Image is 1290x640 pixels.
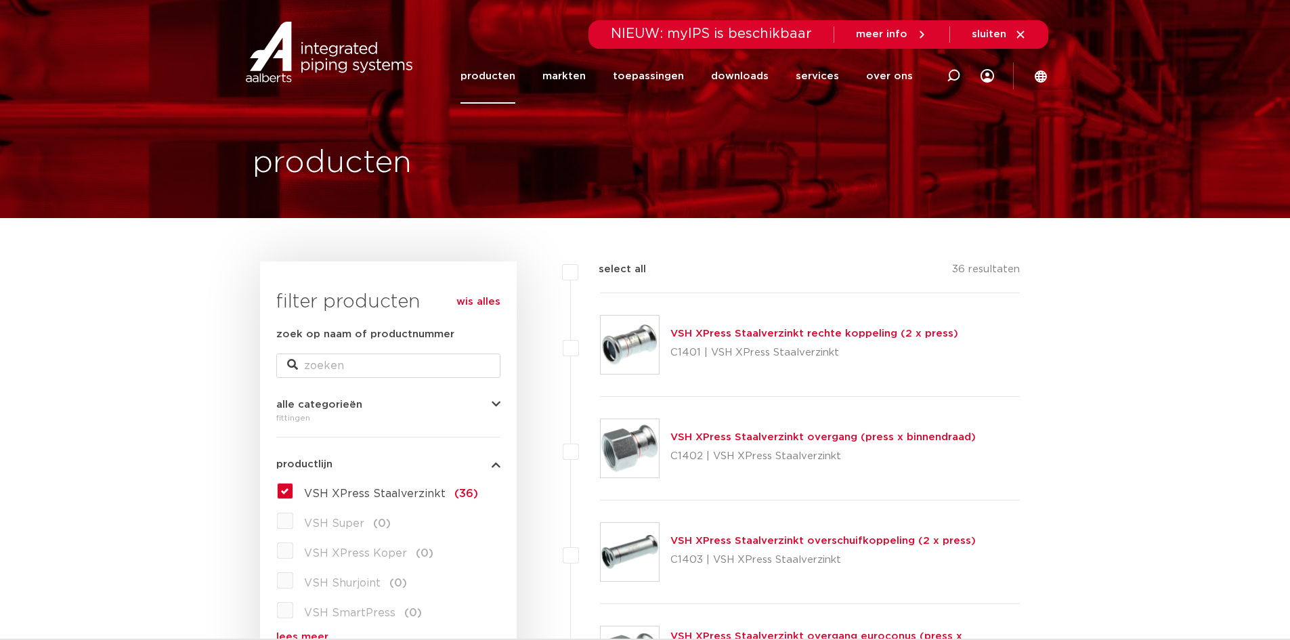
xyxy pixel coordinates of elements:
span: (36) [454,488,478,499]
p: 36 resultaten [952,261,1020,282]
a: services [796,49,839,104]
label: select all [578,261,646,278]
span: VSH SmartPress [304,607,395,618]
p: C1402 | VSH XPress Staalverzinkt [670,446,976,467]
span: meer info [856,29,907,39]
div: my IPS [981,49,994,104]
a: downloads [711,49,769,104]
img: Thumbnail for VSH XPress Staalverzinkt rechte koppeling (2 x press) [601,316,659,374]
a: markten [542,49,586,104]
input: zoeken [276,354,500,378]
img: Thumbnail for VSH XPress Staalverzinkt overgang (press x binnendraad) [601,419,659,477]
span: (0) [416,548,433,559]
a: toepassingen [613,49,684,104]
h3: filter producten [276,289,500,316]
span: alle categorieën [276,400,362,410]
a: VSH XPress Staalverzinkt overgang (press x binnendraad) [670,432,976,442]
a: sluiten [972,28,1027,41]
span: sluiten [972,29,1006,39]
a: VSH XPress Staalverzinkt rechte koppeling (2 x press) [670,328,958,339]
div: fittingen [276,410,500,426]
a: VSH XPress Staalverzinkt overschuifkoppeling (2 x press) [670,536,976,546]
span: (0) [373,518,391,529]
h1: producten [253,142,412,185]
p: C1403 | VSH XPress Staalverzinkt [670,549,976,571]
span: VSH XPress Koper [304,548,407,559]
a: meer info [856,28,928,41]
img: Thumbnail for VSH XPress Staalverzinkt overschuifkoppeling (2 x press) [601,523,659,581]
button: productlijn [276,459,500,469]
button: alle categorieën [276,400,500,410]
span: (0) [389,578,407,589]
span: productlijn [276,459,332,469]
a: producten [460,49,515,104]
span: VSH Shurjoint [304,578,381,589]
span: VSH Super [304,518,364,529]
label: zoek op naam of productnummer [276,326,454,343]
span: VSH XPress Staalverzinkt [304,488,446,499]
span: NIEUW: myIPS is beschikbaar [611,27,812,41]
nav: Menu [460,49,913,104]
a: over ons [866,49,913,104]
span: (0) [404,607,422,618]
p: C1401 | VSH XPress Staalverzinkt [670,342,958,364]
a: wis alles [456,294,500,310]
